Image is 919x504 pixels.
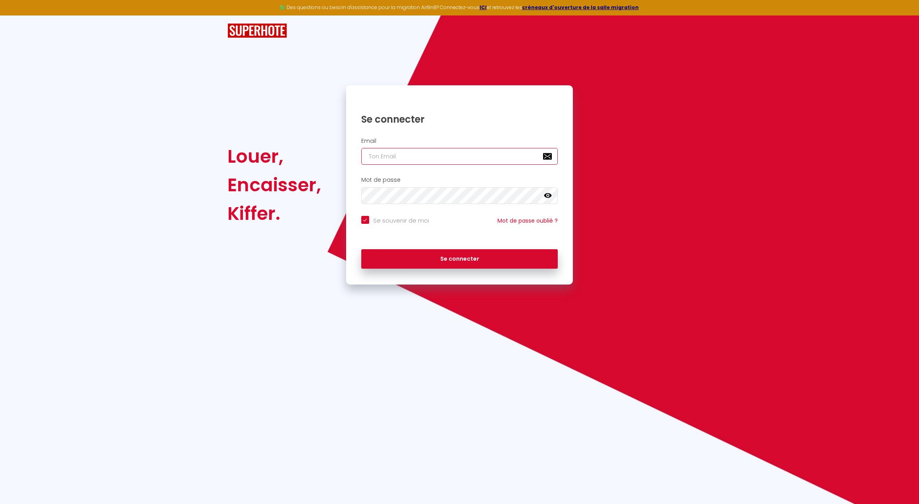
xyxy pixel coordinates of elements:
button: Se connecter [361,249,558,269]
button: Ouvrir le widget de chat LiveChat [6,3,30,27]
a: créneaux d'ouverture de la salle migration [522,4,639,11]
a: ICI [480,4,487,11]
a: Mot de passe oublié ? [497,217,558,225]
img: SuperHote logo [227,23,287,38]
div: Encaisser, [227,171,321,199]
div: Louer, [227,142,321,171]
h2: Mot de passe [361,177,558,183]
h1: Se connecter [361,113,558,125]
div: Kiffer. [227,199,321,228]
h2: Email [361,138,558,144]
input: Ton Email [361,148,558,165]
